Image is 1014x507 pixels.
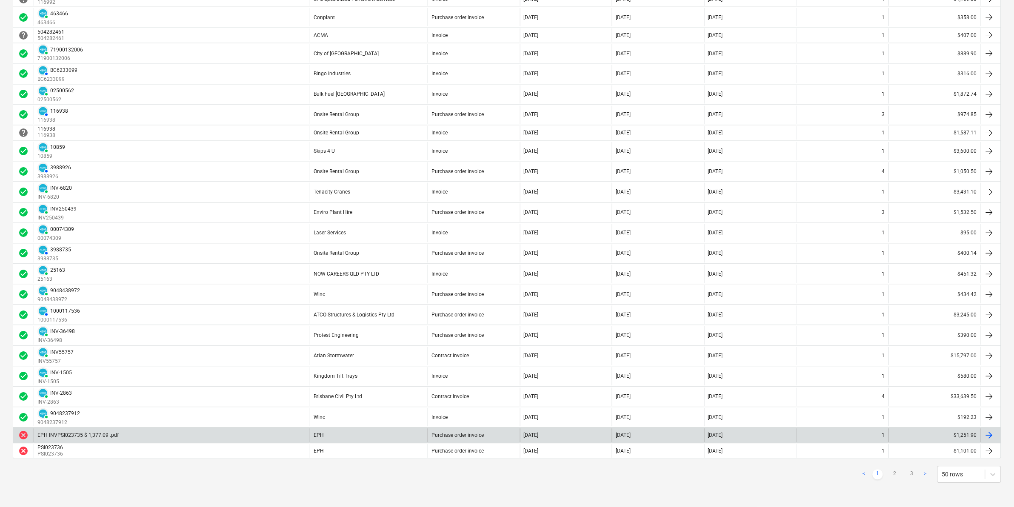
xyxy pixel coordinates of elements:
[314,51,379,57] div: City of [GEOGRAPHIC_DATA]
[18,446,29,456] div: Invoice was rejected
[431,148,448,154] div: Invoice
[524,189,539,195] div: [DATE]
[18,330,29,341] div: Invoice was approved
[431,71,448,77] div: Invoice
[314,394,362,400] div: Brisbane Civil Pty Ltd
[888,245,980,263] div: $400.14
[882,415,885,421] div: 1
[18,269,29,279] div: Invoice was approved
[37,276,65,283] p: 25163
[314,251,359,256] div: Onsite Rental Group
[37,347,49,358] div: Invoice has been synced with Xero and its status is currently PAID
[882,230,885,236] div: 1
[888,306,980,324] div: $3,245.00
[18,30,29,40] div: Invoice is waiting for an approval
[882,189,885,195] div: 1
[708,91,723,97] div: [DATE]
[888,142,980,160] div: $3,600.00
[50,370,72,376] div: INV-1505
[37,388,49,399] div: Invoice has been synced with Xero and its status is currently PAID
[37,306,49,317] div: Invoice has been synced with Xero and its status is currently AUTHORISED
[37,194,72,201] p: INV-6820
[18,413,29,423] div: Invoice was approved
[18,48,29,59] div: Invoice was approved
[18,351,29,361] span: check_circle
[18,12,29,23] div: Invoice was approved
[18,208,29,218] div: Invoice was approved
[314,148,335,154] div: Skips 4 U
[616,14,631,20] div: [DATE]
[18,228,29,238] div: Invoice was approved
[708,353,723,359] div: [DATE]
[431,91,448,97] div: Invoice
[616,448,631,454] div: [DATE]
[314,112,359,118] div: Onsite Rental Group
[50,288,80,294] div: 9048438972
[18,69,29,79] div: Invoice was approved
[37,174,71,181] p: 3988926
[616,394,631,400] div: [DATE]
[616,373,631,379] div: [DATE]
[50,145,65,151] div: 10859
[39,348,47,357] img: xero.svg
[39,389,47,398] img: xero.svg
[18,146,29,157] div: Invoice was approved
[616,292,631,298] div: [DATE]
[524,32,539,38] div: [DATE]
[882,433,885,439] div: 1
[314,312,394,318] div: ATCO Structures & Logistics Pty Ltd
[882,32,885,38] div: 1
[39,184,47,193] img: xero.svg
[708,130,723,136] div: [DATE]
[524,448,539,454] div: [DATE]
[39,107,47,116] img: xero.svg
[882,130,885,136] div: 1
[37,44,49,55] div: Invoice has been synced with Xero and its status is currently PAID
[314,14,335,20] div: Conplant
[616,71,631,77] div: [DATE]
[524,91,539,97] div: [DATE]
[50,350,74,356] div: INV55757
[882,333,885,339] div: 1
[888,367,980,386] div: $580.00
[37,65,49,76] div: Invoice has been synced with Xero and its status is currently AUTHORISED
[431,448,484,454] div: Purchase order invoice
[882,271,885,277] div: 1
[888,347,980,365] div: $15,797.00
[39,143,47,152] img: xero.svg
[39,225,47,234] img: xero.svg
[18,269,29,279] span: check_circle
[888,285,980,304] div: $434.42
[708,415,723,421] div: [DATE]
[524,14,539,20] div: [DATE]
[314,130,359,136] div: Onsite Rental Group
[882,312,885,318] div: 1
[50,308,80,314] div: 1000117536
[431,210,484,216] div: Purchase order invoice
[50,108,68,114] div: 116938
[37,408,49,419] div: Invoice has been synced with Xero and its status is currently PAID
[524,51,539,57] div: [DATE]
[50,268,65,273] div: 25163
[18,187,29,197] div: Invoice was approved
[50,68,77,74] div: BC6233099
[37,106,49,117] div: Invoice has been synced with Xero and its status is currently AUTHORISED
[708,51,723,57] div: [DATE]
[524,433,539,439] div: [DATE]
[616,433,631,439] div: [DATE]
[888,44,980,63] div: $889.90
[708,448,723,454] div: [DATE]
[314,433,324,439] div: EPH
[888,429,980,442] div: $1,251.90
[37,285,49,296] div: Invoice has been synced with Xero and its status is currently PAID
[18,128,29,138] div: Invoice is waiting for an approval
[524,251,539,256] div: [DATE]
[890,470,900,480] a: Page 2
[37,29,64,35] div: 504282461
[431,394,469,400] div: Contract invoice
[37,55,83,63] p: 71900132006
[39,46,47,54] img: xero.svg
[882,71,885,77] div: 1
[50,411,80,417] div: 9048237912
[888,183,980,201] div: $3,431.10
